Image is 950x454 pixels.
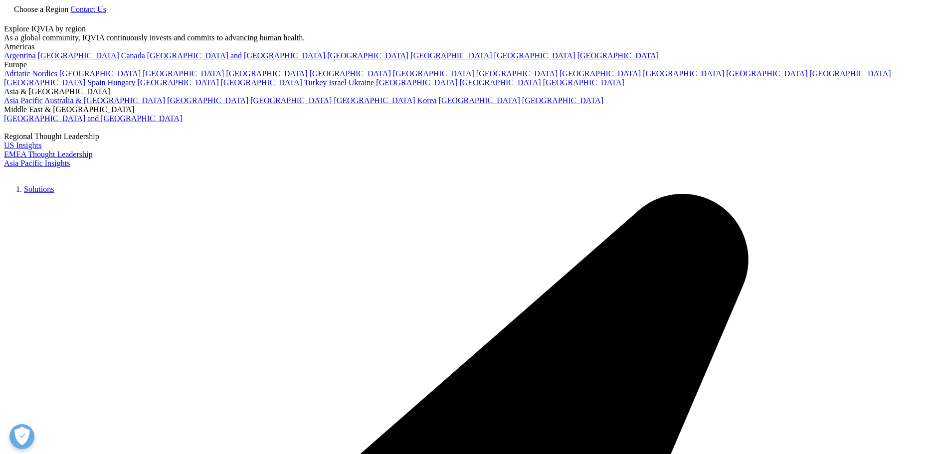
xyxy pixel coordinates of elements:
a: [GEOGRAPHIC_DATA] [59,69,141,78]
div: Explore IQVIA by region [4,24,946,33]
a: [GEOGRAPHIC_DATA] [310,69,391,78]
div: Europe [4,60,946,69]
a: Solutions [24,185,54,193]
a: Ukraine [349,78,375,87]
a: [GEOGRAPHIC_DATA] [726,69,807,78]
a: [GEOGRAPHIC_DATA] [560,69,641,78]
a: Australia & [GEOGRAPHIC_DATA] [44,96,165,105]
button: Open Preferences [9,424,34,449]
a: [GEOGRAPHIC_DATA] and [GEOGRAPHIC_DATA] [147,51,325,60]
a: [GEOGRAPHIC_DATA] and [GEOGRAPHIC_DATA] [4,114,182,123]
div: Regional Thought Leadership [4,132,946,141]
a: Asia Pacific Insights [4,159,70,167]
a: [GEOGRAPHIC_DATA] [410,51,492,60]
a: Canada [121,51,145,60]
a: US Insights [4,141,41,150]
a: Spain [87,78,105,87]
a: Israel [329,78,347,87]
a: [GEOGRAPHIC_DATA] [543,78,624,87]
a: Nordics [32,69,57,78]
a: [GEOGRAPHIC_DATA] [334,96,415,105]
a: [GEOGRAPHIC_DATA] [494,51,575,60]
a: [GEOGRAPHIC_DATA] [393,69,474,78]
a: Korea [417,96,437,105]
a: Argentina [4,51,36,60]
a: Hungary [108,78,136,87]
a: [GEOGRAPHIC_DATA] [327,51,408,60]
a: [GEOGRAPHIC_DATA] [250,96,332,105]
div: Americas [4,42,946,51]
a: [GEOGRAPHIC_DATA] [226,69,307,78]
a: [GEOGRAPHIC_DATA] [577,51,659,60]
a: [GEOGRAPHIC_DATA] [221,78,302,87]
a: [GEOGRAPHIC_DATA] [809,69,891,78]
a: [GEOGRAPHIC_DATA] [459,78,541,87]
a: Turkey [304,78,327,87]
a: Contact Us [70,5,106,13]
a: [GEOGRAPHIC_DATA] [138,78,219,87]
a: [GEOGRAPHIC_DATA] [167,96,248,105]
div: Middle East & [GEOGRAPHIC_DATA] [4,105,946,114]
span: Choose a Region [14,5,68,13]
div: As a global community, IQVIA continuously invests and commits to advancing human health. [4,33,946,42]
a: [GEOGRAPHIC_DATA] [4,78,85,87]
a: [GEOGRAPHIC_DATA] [376,78,457,87]
a: Asia Pacific [4,96,43,105]
a: [GEOGRAPHIC_DATA] [476,69,558,78]
a: [GEOGRAPHIC_DATA] [643,69,724,78]
a: [GEOGRAPHIC_DATA] [439,96,520,105]
a: [GEOGRAPHIC_DATA] [38,51,119,60]
a: [GEOGRAPHIC_DATA] [522,96,603,105]
div: Asia & [GEOGRAPHIC_DATA] [4,87,946,96]
a: [GEOGRAPHIC_DATA] [143,69,224,78]
a: EMEA Thought Leadership [4,150,92,158]
a: Adriatic [4,69,30,78]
